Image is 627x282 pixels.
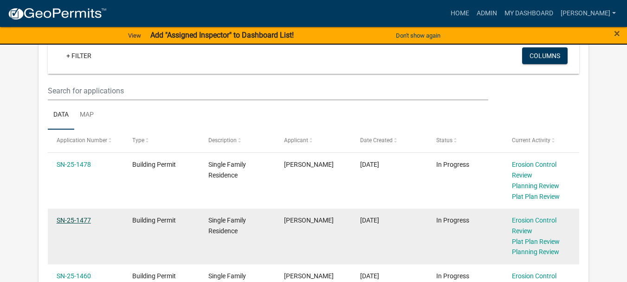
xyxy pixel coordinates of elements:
[208,161,246,179] span: Single Family Residence
[360,272,379,280] span: 08/08/2025
[360,137,393,144] span: Date Created
[124,28,145,43] a: View
[57,216,91,224] a: SN-25-1477
[275,130,351,152] datatable-header-cell: Applicant
[132,137,144,144] span: Type
[614,27,620,40] span: ×
[473,5,501,22] a: Admin
[512,182,559,190] a: Planning Review
[74,100,99,130] a: Map
[503,130,579,152] datatable-header-cell: Current Activity
[150,31,294,39] strong: Add "Assigned Inspector" to Dashboard List!
[132,272,176,280] span: Building Permit
[512,216,556,235] a: Erosion Control Review
[360,216,379,224] span: 08/12/2025
[501,5,557,22] a: My Dashboard
[436,272,469,280] span: In Progress
[512,161,556,179] a: Erosion Control Review
[392,28,444,43] button: Don't show again
[512,137,550,144] span: Current Activity
[436,137,452,144] span: Status
[208,216,246,235] span: Single Family Residence
[436,216,469,224] span: In Progress
[208,137,237,144] span: Description
[614,28,620,39] button: Close
[48,100,74,130] a: Data
[436,161,469,168] span: In Progress
[132,161,176,168] span: Building Permit
[284,216,334,224] span: Noah Molchan
[512,193,560,200] a: Plat Plan Review
[48,130,124,152] datatable-header-cell: Application Number
[284,161,334,168] span: Noah Molchan
[57,161,91,168] a: SN-25-1478
[557,5,620,22] a: [PERSON_NAME]
[200,130,276,152] datatable-header-cell: Description
[59,47,99,64] a: + Filter
[522,47,568,64] button: Columns
[360,161,379,168] span: 08/12/2025
[351,130,427,152] datatable-header-cell: Date Created
[123,130,200,152] datatable-header-cell: Type
[284,272,334,280] span: Tami Evans
[57,272,91,280] a: SN-25-1460
[48,81,489,100] input: Search for applications
[512,248,559,256] a: Planning Review
[57,137,107,144] span: Application Number
[427,130,503,152] datatable-header-cell: Status
[512,238,560,245] a: Plat Plan Review
[447,5,473,22] a: Home
[284,137,308,144] span: Applicant
[132,216,176,224] span: Building Permit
